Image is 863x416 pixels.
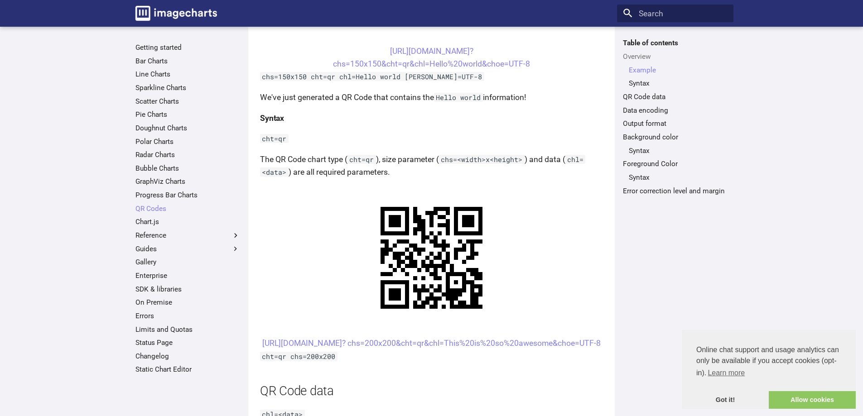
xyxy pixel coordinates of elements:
a: Limits and Quotas [135,325,240,334]
img: logo [135,6,217,21]
input: Search [617,5,733,23]
p: We've just generated a QR Code that contains the information! [260,91,603,104]
a: Syntax [629,173,728,182]
a: [URL][DOMAIN_NAME]?chs=150x150&cht=qr&chl=Hello%20world&choe=UTF-8 [333,47,530,68]
a: Radar Charts [135,150,240,159]
code: Hello world [434,93,483,102]
a: Bar Charts [135,57,240,66]
a: allow cookies [769,391,856,409]
a: Error correction level and margin [623,186,728,196]
nav: Foreground Color [623,173,728,182]
a: Enterprise [135,271,240,280]
a: Static Chart Editor [135,365,240,374]
a: Scatter Charts [135,97,240,106]
a: Getting started [135,43,240,52]
a: Syntax [629,146,728,155]
a: [URL][DOMAIN_NAME]? chs=200x200&cht=qr&chl=This%20is%20so%20awesome&choe=UTF-8 [262,339,601,348]
a: Gallery [135,258,240,267]
a: Status Page [135,338,240,347]
a: learn more about cookies [706,366,746,380]
code: chs=<width>x<height> [439,155,525,164]
a: Polar Charts [135,137,240,146]
a: Background color [623,133,728,142]
a: Example [629,66,728,75]
code: chs=150x150 cht=qr chl=Hello world [PERSON_NAME]=UTF-8 [260,72,484,81]
a: Chart.js [135,217,240,226]
label: Reference [135,231,240,240]
label: Table of contents [617,38,733,48]
code: cht=qr [260,134,289,143]
a: Changelog [135,352,240,361]
h4: Syntax [260,112,603,124]
code: cht=qr chs=200x200 [260,352,337,361]
code: cht=qr [347,155,376,164]
img: chart [360,186,503,329]
a: Foreground Color [623,159,728,168]
a: QR Codes [135,204,240,213]
p: The QR Code chart type ( ), size parameter ( ) and data ( ) are all required parameters. [260,153,603,178]
a: GraphViz Charts [135,177,240,186]
nav: Table of contents [617,38,733,195]
a: Line Charts [135,70,240,79]
a: Bubble Charts [135,164,240,173]
a: Output format [623,119,728,128]
div: cookieconsent [682,330,856,409]
nav: Overview [623,66,728,88]
a: Pie Charts [135,110,240,119]
a: Doughnut Charts [135,124,240,133]
a: Syntax [629,79,728,88]
a: Overview [623,52,728,61]
a: Data encoding [623,106,728,115]
a: dismiss cookie message [682,391,769,409]
a: SDK & libraries [135,285,240,294]
label: Guides [135,244,240,253]
a: Errors [135,311,240,320]
h2: QR Code data [260,383,603,400]
span: Online chat support and usage analytics can only be available if you accept cookies (opt-in). [696,344,841,380]
a: Image-Charts documentation [131,2,221,24]
a: On Premise [135,298,240,307]
a: Sparkline Charts [135,83,240,92]
nav: Background color [623,146,728,155]
a: Progress Bar Charts [135,191,240,200]
a: QR Code data [623,92,728,101]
